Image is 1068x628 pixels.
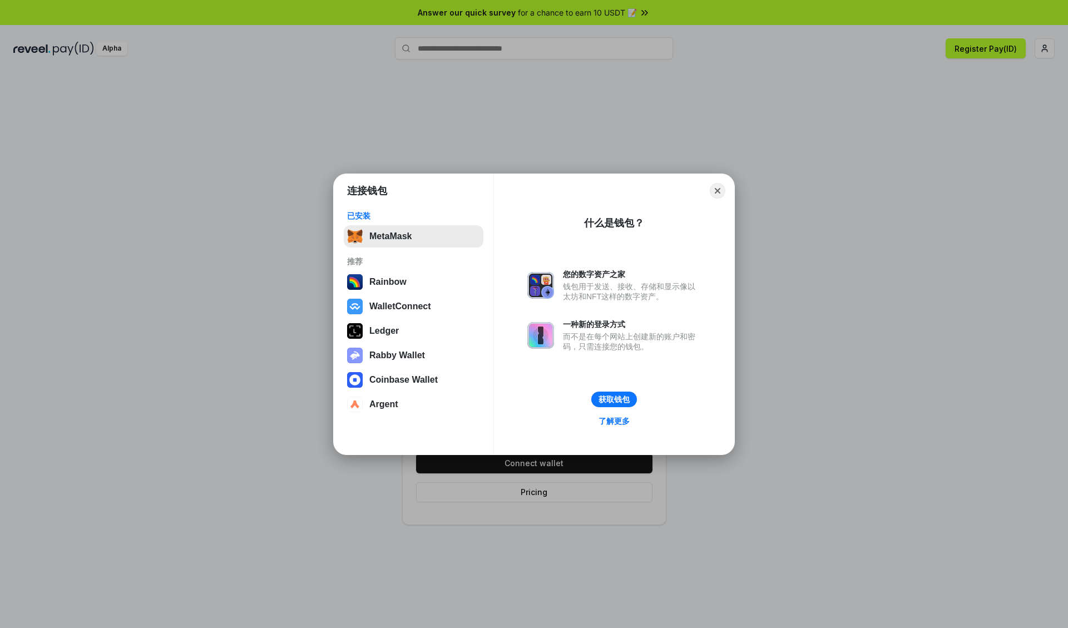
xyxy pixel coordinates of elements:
[591,392,637,407] button: 获取钱包
[344,393,483,416] button: Argent
[344,271,483,293] button: Rainbow
[344,225,483,248] button: MetaMask
[369,399,398,409] div: Argent
[369,277,407,287] div: Rainbow
[369,350,425,360] div: Rabby Wallet
[592,414,636,428] a: 了解更多
[563,269,701,279] div: 您的数字资产之家
[599,394,630,404] div: 获取钱包
[599,416,630,426] div: 了解更多
[369,326,399,336] div: Ledger
[347,348,363,363] img: svg+xml,%3Csvg%20xmlns%3D%22http%3A%2F%2Fwww.w3.org%2F2000%2Fsvg%22%20fill%3D%22none%22%20viewBox...
[527,322,554,349] img: svg+xml,%3Csvg%20xmlns%3D%22http%3A%2F%2Fwww.w3.org%2F2000%2Fsvg%22%20fill%3D%22none%22%20viewBox...
[369,301,431,311] div: WalletConnect
[344,344,483,367] button: Rabby Wallet
[347,397,363,412] img: svg+xml,%3Csvg%20width%3D%2228%22%20height%3D%2228%22%20viewBox%3D%220%200%2028%2028%22%20fill%3D...
[347,372,363,388] img: svg+xml,%3Csvg%20width%3D%2228%22%20height%3D%2228%22%20viewBox%3D%220%200%2028%2028%22%20fill%3D...
[584,216,644,230] div: 什么是钱包？
[347,299,363,314] img: svg+xml,%3Csvg%20width%3D%2228%22%20height%3D%2228%22%20viewBox%3D%220%200%2028%2028%22%20fill%3D...
[344,295,483,318] button: WalletConnect
[527,272,554,299] img: svg+xml,%3Csvg%20xmlns%3D%22http%3A%2F%2Fwww.w3.org%2F2000%2Fsvg%22%20fill%3D%22none%22%20viewBox...
[347,323,363,339] img: svg+xml,%3Csvg%20xmlns%3D%22http%3A%2F%2Fwww.w3.org%2F2000%2Fsvg%22%20width%3D%2228%22%20height%3...
[347,256,480,266] div: 推荐
[347,229,363,244] img: svg+xml,%3Csvg%20fill%3D%22none%22%20height%3D%2233%22%20viewBox%3D%220%200%2035%2033%22%20width%...
[347,184,387,197] h1: 连接钱包
[710,183,725,199] button: Close
[344,320,483,342] button: Ledger
[369,231,412,241] div: MetaMask
[347,274,363,290] img: svg+xml,%3Csvg%20width%3D%22120%22%20height%3D%22120%22%20viewBox%3D%220%200%20120%20120%22%20fil...
[344,369,483,391] button: Coinbase Wallet
[369,375,438,385] div: Coinbase Wallet
[563,319,701,329] div: 一种新的登录方式
[563,332,701,352] div: 而不是在每个网站上创建新的账户和密码，只需连接您的钱包。
[563,281,701,301] div: 钱包用于发送、接收、存储和显示像以太坊和NFT这样的数字资产。
[347,211,480,221] div: 已安装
